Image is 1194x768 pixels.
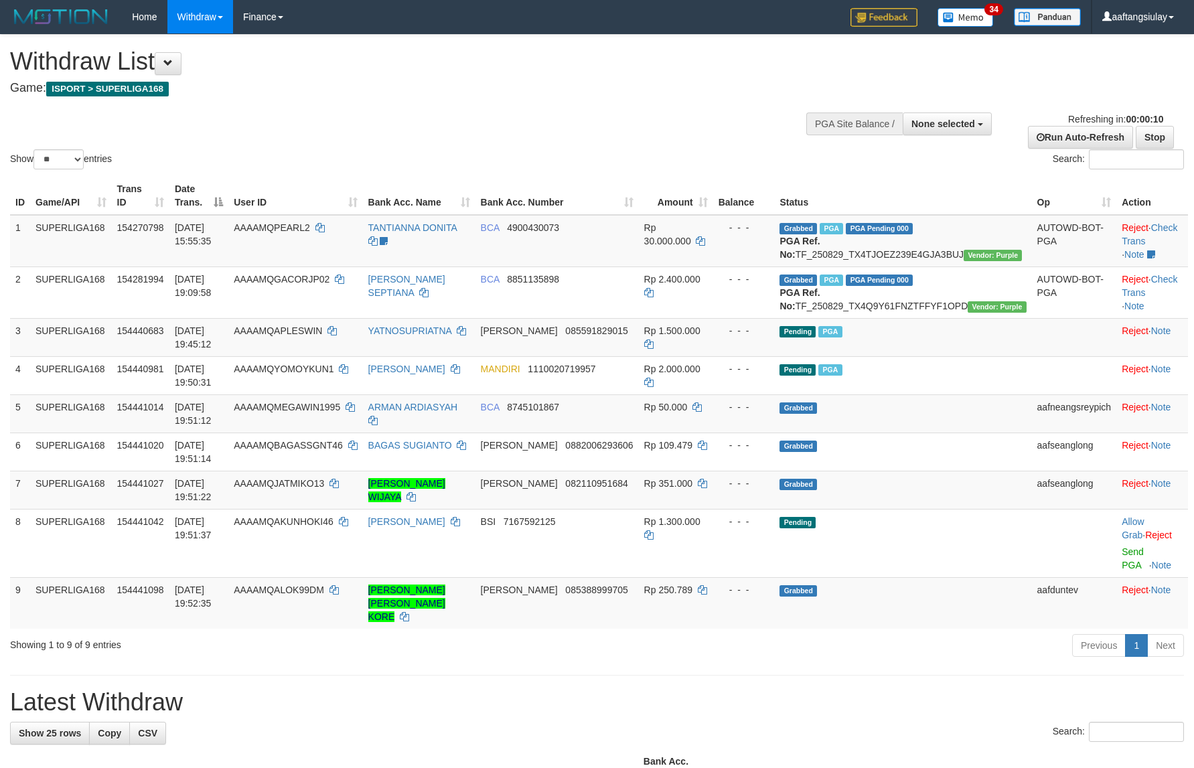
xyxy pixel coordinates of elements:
[1122,325,1148,336] a: Reject
[117,364,164,374] span: 154440981
[175,402,212,426] span: [DATE] 19:51:12
[234,440,343,451] span: AAAAMQBAGASSGNT46
[968,301,1026,313] span: Vendor URL: https://trx4.1velocity.biz
[481,440,558,451] span: [PERSON_NAME]
[481,364,520,374] span: MANDIRI
[565,585,627,595] span: Copy 085388999705 to clipboard
[1014,8,1081,26] img: panduan.png
[368,364,445,374] a: [PERSON_NAME]
[89,722,130,745] a: Copy
[234,222,310,233] span: AAAAMQPEARL2
[1116,394,1188,433] td: ·
[30,215,112,267] td: SUPERLIGA168
[507,222,559,233] span: Copy 4900430073 to clipboard
[481,274,500,285] span: BCA
[911,119,975,129] span: None selected
[368,516,445,527] a: [PERSON_NAME]
[175,274,212,298] span: [DATE] 19:09:58
[565,440,633,451] span: Copy 0882006293606 to clipboard
[481,402,500,412] span: BCA
[10,356,30,394] td: 4
[644,274,700,285] span: Rp 2.400.000
[10,266,30,318] td: 2
[1116,356,1188,394] td: ·
[1122,222,1148,233] a: Reject
[368,440,452,451] a: BAGAS SUGIANTO
[1136,126,1174,149] a: Stop
[481,222,500,233] span: BCA
[10,7,112,27] img: MOTION_logo.png
[1122,546,1144,570] a: Send PGA
[234,364,333,374] span: AAAAMQYOMOYKUN1
[774,215,1031,267] td: TF_250829_TX4TJOEZ239E4GJA3BUJ
[774,177,1031,215] th: Status
[1122,440,1148,451] a: Reject
[1089,149,1184,169] input: Search:
[138,728,157,739] span: CSV
[846,223,913,234] span: PGA Pending
[1072,634,1126,657] a: Previous
[169,177,228,215] th: Date Trans.: activate to sort column descending
[117,402,164,412] span: 154441014
[719,515,769,528] div: - - -
[112,177,169,215] th: Trans ID: activate to sort column ascending
[10,48,783,75] h1: Withdraw List
[1116,577,1188,629] td: ·
[1145,530,1172,540] a: Reject
[1032,577,1117,629] td: aafduntev
[1032,266,1117,318] td: AUTOWD-BOT-PGA
[30,318,112,356] td: SUPERLIGA168
[10,577,30,629] td: 9
[368,274,445,298] a: [PERSON_NAME] SEPTIANA
[1122,402,1148,412] a: Reject
[779,326,816,337] span: Pending
[481,478,558,489] span: [PERSON_NAME]
[719,583,769,597] div: - - -
[713,177,775,215] th: Balance
[1122,222,1177,246] a: Check Trans
[820,275,843,286] span: Marked by aafnonsreyleab
[1147,634,1184,657] a: Next
[1116,215,1188,267] td: · ·
[1032,177,1117,215] th: Op: activate to sort column ascending
[30,394,112,433] td: SUPERLIGA168
[565,478,627,489] span: Copy 082110951684 to clipboard
[117,325,164,336] span: 154440683
[1116,177,1188,215] th: Action
[818,364,842,376] span: Marked by aafsoumeymey
[1122,364,1148,374] a: Reject
[1122,274,1148,285] a: Reject
[938,8,994,27] img: Button%20Memo.svg
[779,236,820,260] b: PGA Ref. No:
[644,516,700,527] span: Rp 1.300.000
[644,478,692,489] span: Rp 351.000
[33,149,84,169] select: Showentries
[1124,301,1144,311] a: Note
[779,364,816,376] span: Pending
[30,266,112,318] td: SUPERLIGA168
[1053,722,1184,742] label: Search:
[368,585,445,622] a: [PERSON_NAME] [PERSON_NAME] KORE
[719,439,769,452] div: - - -
[504,516,556,527] span: Copy 7167592125 to clipboard
[779,479,817,490] span: Grabbed
[984,3,1002,15] span: 34
[30,509,112,577] td: SUPERLIGA168
[10,318,30,356] td: 3
[10,471,30,509] td: 7
[644,585,692,595] span: Rp 250.789
[175,585,212,609] span: [DATE] 19:52:35
[528,364,595,374] span: Copy 1110020719957 to clipboard
[175,516,212,540] span: [DATE] 19:51:37
[1152,560,1172,570] a: Note
[1089,722,1184,742] input: Search:
[368,325,451,336] a: YATNOSUPRIATNA
[175,325,212,350] span: [DATE] 19:45:12
[10,722,90,745] a: Show 25 rows
[806,112,903,135] div: PGA Site Balance /
[234,325,322,336] span: AAAAMQAPLESWIN
[234,478,324,489] span: AAAAMQJATMIKO13
[846,275,913,286] span: PGA Pending
[644,364,700,374] span: Rp 2.000.000
[1122,478,1148,489] a: Reject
